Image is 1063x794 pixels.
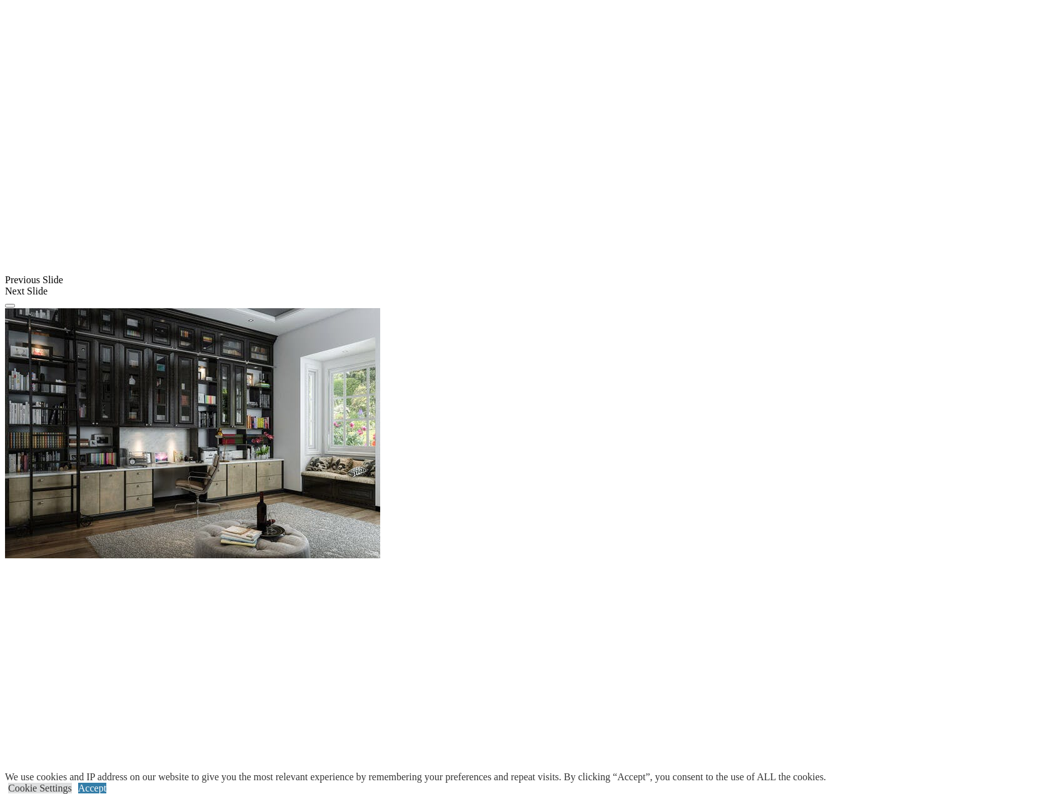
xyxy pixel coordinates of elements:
[8,783,72,793] a: Cookie Settings
[5,771,826,783] div: We use cookies and IP address on our website to give you the most relevant experience by remember...
[5,274,1058,286] div: Previous Slide
[5,308,380,558] img: Banner for mobile view
[5,304,15,308] button: Click here to pause slide show
[5,286,1058,297] div: Next Slide
[78,783,106,793] a: Accept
